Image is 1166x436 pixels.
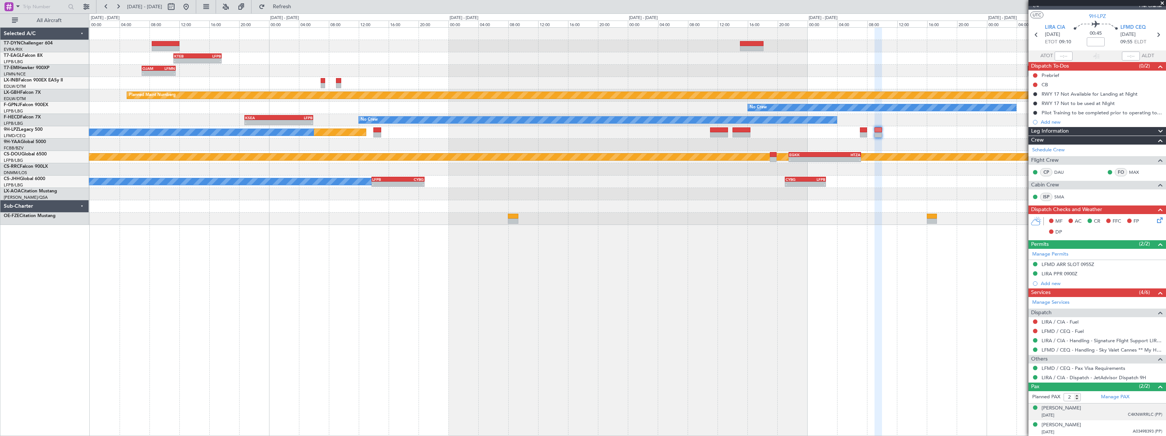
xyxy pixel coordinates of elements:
span: 09:10 [1059,38,1071,46]
span: FFC [1113,218,1121,225]
span: ELDT [1134,38,1146,46]
a: CS-DOUGlobal 6500 [4,152,47,157]
div: OJAM [142,66,158,71]
span: [DATE] [1042,412,1054,418]
span: AC [1075,218,1082,225]
span: OE-FZE [4,214,19,218]
span: Services [1031,288,1051,297]
div: 20:00 [598,21,628,27]
div: 04:00 [478,21,508,27]
a: DAU [1054,169,1071,176]
span: (2/2) [1139,382,1150,390]
div: RWY 17 Not Available for Landing at Night [1042,91,1138,97]
a: FCBB/BZV [4,145,24,151]
div: - [805,182,825,186]
div: [DATE] - [DATE] [91,15,120,21]
a: MAX [1129,169,1146,176]
span: T7-EAGL [4,53,22,58]
a: EDLW/DTM [4,84,26,89]
span: DP [1055,229,1062,236]
span: Pref Charter [1139,3,1162,9]
a: LFMN/NCE [4,71,26,77]
input: --:-- [1055,52,1073,61]
span: T7-EMI [4,66,18,70]
div: - [786,182,805,186]
a: LFPB/LBG [4,158,23,163]
div: EGKK [789,152,825,157]
span: 1/4 [1032,3,1050,9]
div: - [398,182,424,186]
div: 16:00 [568,21,598,27]
span: LX-AOA [4,189,21,194]
div: 20:00 [957,21,987,27]
div: 08:00 [508,21,538,27]
div: LFPB [372,177,398,182]
a: LFPB/LBG [4,182,23,188]
a: LFMD/CEQ [4,133,25,139]
div: Pilot Training to be completed prior to operating to LFMD [1042,109,1162,116]
span: CS-RRC [4,164,20,169]
div: 00:00 [448,21,478,27]
a: OE-FZECitation Mustang [4,214,56,218]
div: 20:00 [778,21,808,27]
div: [DATE] - [DATE] [270,15,299,21]
span: 9H-YAA [4,140,21,144]
span: (2/2) [1139,240,1150,248]
div: 04:00 [299,21,329,27]
span: F-HECD [4,115,20,120]
div: - [174,59,197,63]
span: 9H-LPZ [1089,12,1106,20]
a: F-GPNJFalcon 900EX [4,103,48,107]
a: EVRA/RIX [4,47,22,52]
a: LIRA / CIA - Handling - Signature Flight Support LIRA / CIA [1042,337,1162,344]
div: 12:00 [538,21,568,27]
span: (0/2) [1139,62,1150,70]
button: Refresh [255,1,300,13]
div: 12:00 [179,21,209,27]
div: CYBG [398,177,424,182]
span: [DATE] [1042,429,1054,435]
span: All Aircraft [19,18,79,23]
div: No Crew [750,102,767,113]
a: F-HECDFalcon 7X [4,115,41,120]
span: CS-JHH [4,177,20,181]
div: - [789,157,825,162]
span: Cabin Crew [1031,181,1059,189]
div: - [142,71,158,75]
span: LIRA CIA [1045,24,1065,31]
a: EDLW/DTM [4,96,26,102]
a: T7-EAGLFalcon 8X [4,53,43,58]
span: A03498393 (PP) [1133,429,1162,435]
span: ETOT [1045,38,1057,46]
div: - [279,120,312,125]
span: LX-GBH [4,90,20,95]
div: ISP [1040,193,1052,201]
a: CS-JHHGlobal 6000 [4,177,45,181]
a: Schedule Crew [1032,146,1065,154]
div: 00:00 [269,21,299,27]
span: [DATE] - [DATE] [127,3,162,10]
input: Trip Number [23,1,66,12]
a: LX-GBHFalcon 7X [4,90,41,95]
a: Manage Permits [1032,251,1068,258]
label: Planned PAX [1032,393,1060,401]
div: [DATE] - [DATE] [450,15,478,21]
div: 16:00 [209,21,239,27]
div: LFPB [805,177,825,182]
div: - [825,157,860,162]
span: [DATE] [1045,31,1060,38]
div: 08:00 [867,21,897,27]
span: 09:55 [1120,38,1132,46]
span: Refresh [266,4,298,9]
span: MF [1055,218,1062,225]
a: LFMD / CEQ - Handling - Sky Valet Cannes ** My Handling**LFMD / CEQ [1042,347,1162,353]
span: LFMD CEQ [1120,24,1146,31]
span: Dispatch To-Dos [1031,62,1069,71]
span: Flight Crew [1031,156,1059,165]
div: [PERSON_NAME] [1042,421,1081,429]
div: - [245,120,279,125]
span: 9H-LPZ [4,127,19,132]
div: 12:00 [718,21,748,27]
div: 08:00 [329,21,359,27]
div: RWY 17 Not to be used at NIght [1042,100,1115,106]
